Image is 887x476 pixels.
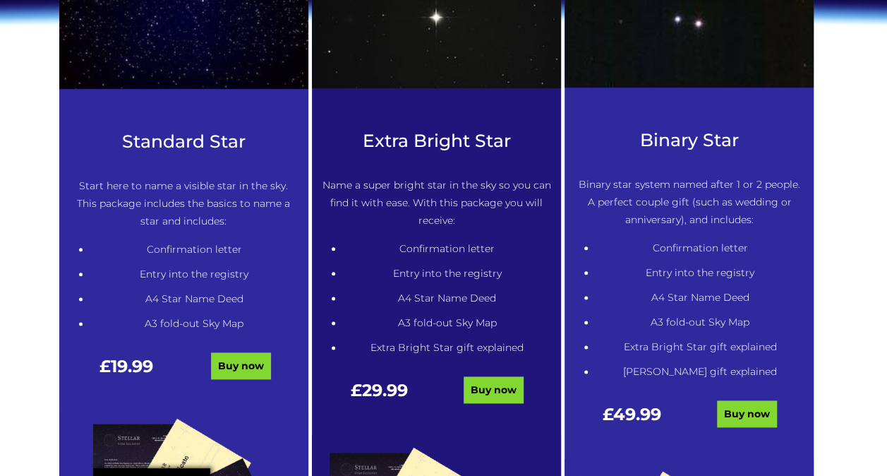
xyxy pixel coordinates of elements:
[69,131,298,152] h3: Standard Star
[574,176,804,229] p: Binary star system named after 1 or 2 people. A perfect couple gift (such as wedding or anniversa...
[464,376,524,403] a: Buy now
[69,177,298,230] p: Start here to name a visible star in the sky. This package includes the basics to name a star and...
[111,356,153,376] span: 19.99
[596,289,804,307] li: A4 Star Name Deed
[343,265,551,282] li: Entry into the registry
[343,339,551,357] li: Extra Bright Star gift explained
[343,240,551,258] li: Confirmation letter
[322,381,437,413] div: £
[596,314,804,331] li: A3 fold-out Sky Map
[343,290,551,307] li: A4 Star Name Deed
[574,130,804,150] h3: Binary Star
[90,241,298,258] li: Confirmation letter
[596,239,804,257] li: Confirmation letter
[322,131,551,151] h3: Extra Bright Star
[574,405,689,437] div: £
[69,357,184,389] div: £
[90,290,298,308] li: A4 Star Name Deed
[613,404,661,424] span: 49.99
[596,338,804,356] li: Extra Bright Star gift explained
[322,177,551,230] p: Name a super bright star in the sky so you can find it with ease. With this package you will rece...
[90,266,298,283] li: Entry into the registry
[362,380,408,400] span: 29.99
[343,314,551,332] li: A3 fold-out Sky Map
[717,400,777,427] a: Buy now
[596,363,804,381] li: [PERSON_NAME] gift explained
[211,352,271,379] a: Buy now
[90,315,298,333] li: A3 fold-out Sky Map
[596,264,804,282] li: Entry into the registry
